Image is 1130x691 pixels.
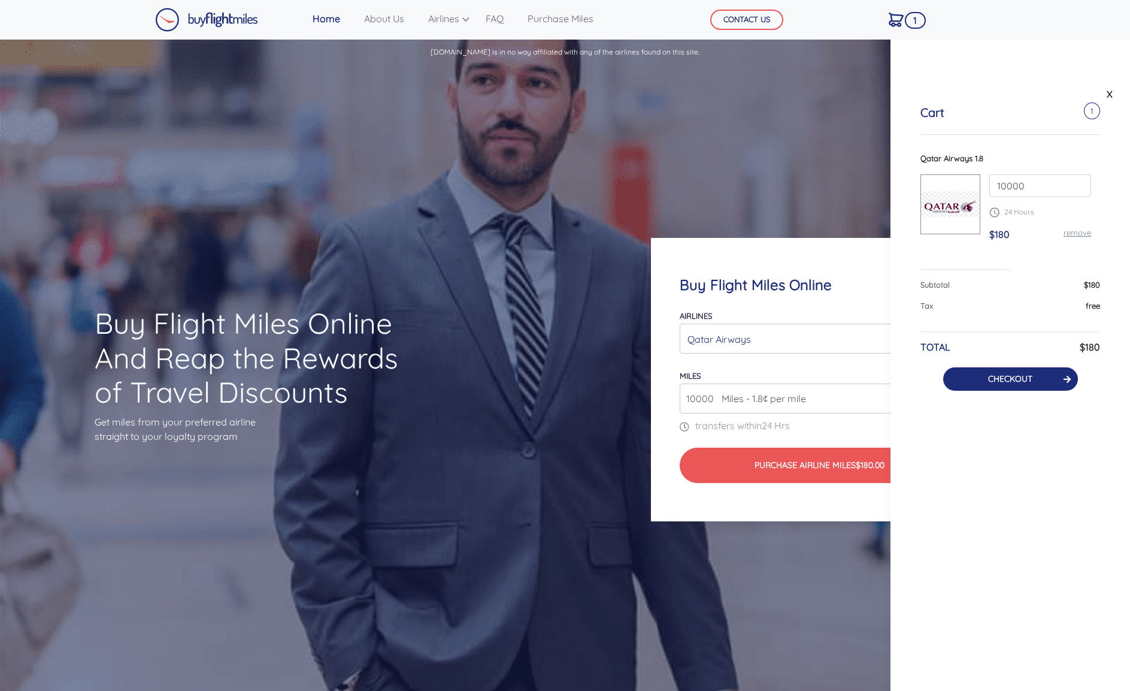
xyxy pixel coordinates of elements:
[523,7,598,31] a: Purchase Miles
[155,5,258,35] a: Buy Flight Miles Logo
[1064,228,1091,237] a: remove
[680,448,959,482] button: Purchase Airline Miles$180.00
[920,301,933,310] span: Tax
[856,460,884,470] span: $180.00
[921,191,980,218] img: qatar-airways.png
[680,311,712,321] label: Airlines
[710,10,783,30] button: CONTACT US
[680,324,959,354] button: Qatar Airways
[920,342,950,353] h6: TOTAL
[1084,102,1100,119] span: 1
[920,105,944,120] h5: Cart
[680,371,701,381] label: miles
[905,12,926,29] span: 1
[95,306,414,410] h1: Buy Flight Miles Online And Reap the Rewards of Travel Discounts
[920,280,950,289] span: Subtotal
[989,207,999,218] img: schedule.png
[680,418,959,433] p: transfers within
[680,276,959,294] h4: Buy Flight Miles Online
[762,420,790,432] span: 24 Hrs
[943,367,1078,391] button: CHECKOUT
[1104,85,1116,103] a: X
[716,391,806,406] span: Miles - 1.8¢ per mile
[989,207,1091,218] p: 24 Hours
[1086,301,1100,310] span: free
[1080,342,1100,353] h6: $180
[988,373,1032,384] a: CHECKOUT
[481,7,508,31] a: FAQ
[884,7,908,32] a: 1
[889,13,904,27] img: Cart
[155,8,258,32] img: Buy Flight Miles Logo
[920,153,983,163] span: Qatar Airways 1.8
[1084,280,1100,289] span: $180
[95,415,414,443] p: Get miles from your preferred airline straight to your loyalty program
[989,228,1010,240] span: $180
[359,7,409,31] a: About Us
[687,328,944,351] div: Qatar Airways
[423,7,466,31] a: Airlines
[308,7,345,31] a: Home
